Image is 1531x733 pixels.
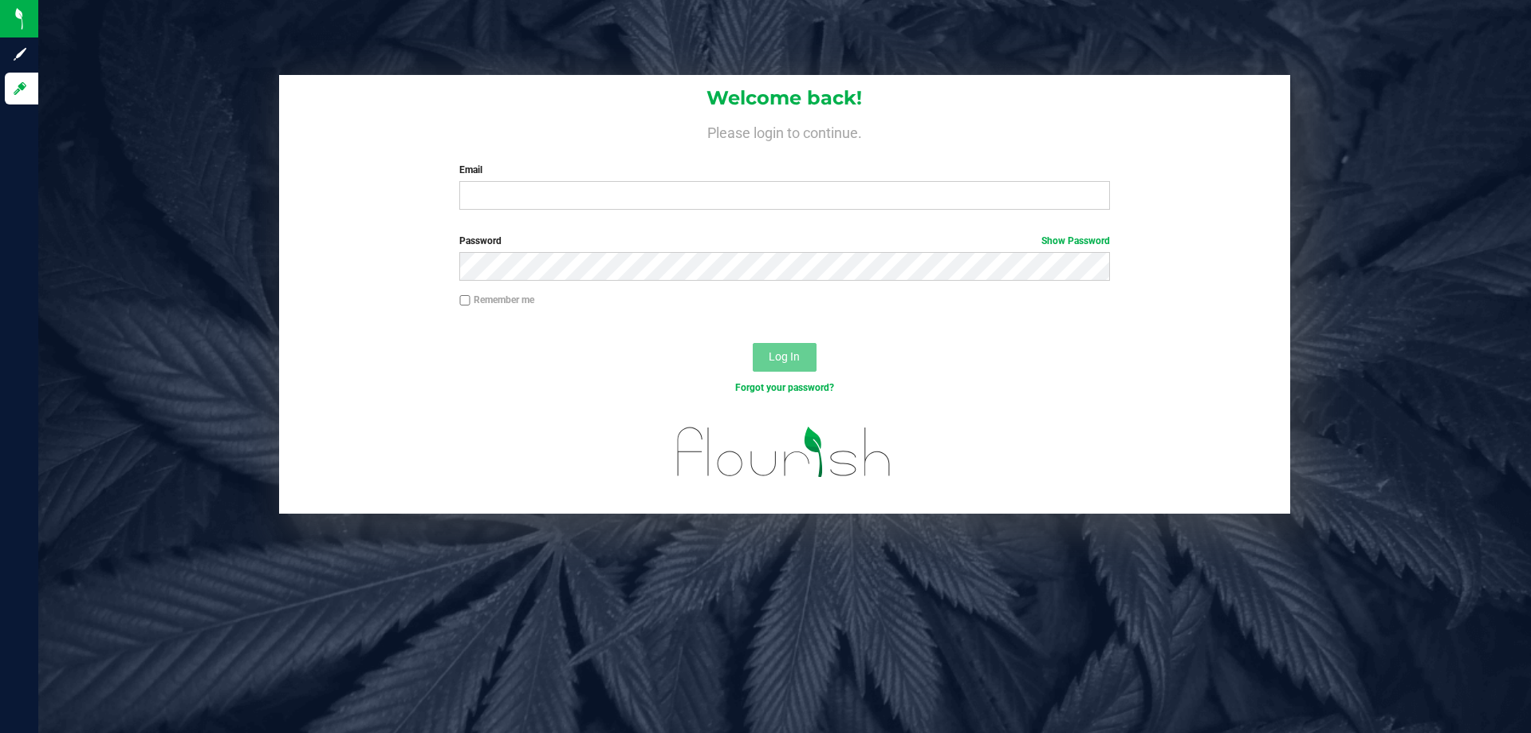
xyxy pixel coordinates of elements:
[279,121,1290,140] h4: Please login to continue.
[658,412,911,493] img: flourish_logo.svg
[279,88,1290,108] h1: Welcome back!
[769,350,800,363] span: Log In
[12,81,28,97] inline-svg: Log in
[1041,235,1110,246] a: Show Password
[12,46,28,62] inline-svg: Sign up
[459,295,470,306] input: Remember me
[753,343,817,372] button: Log In
[459,235,502,246] span: Password
[735,382,834,393] a: Forgot your password?
[459,163,1109,177] label: Email
[459,293,534,307] label: Remember me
